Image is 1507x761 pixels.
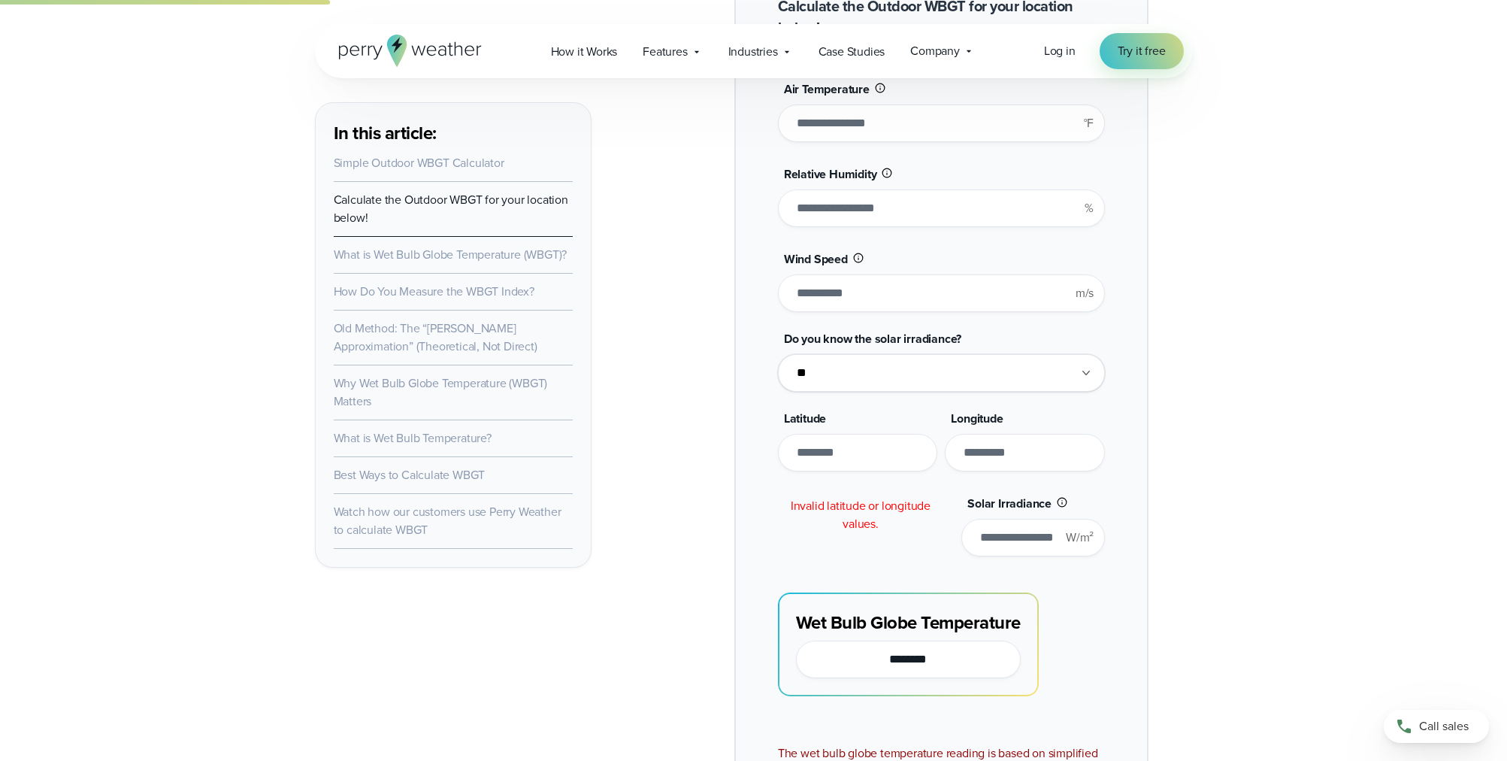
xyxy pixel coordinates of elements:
span: Air Temperature [784,80,870,98]
a: What is Wet Bulb Temperature? [334,429,492,447]
span: Solar Irradiance [967,495,1052,512]
a: Log in [1044,42,1076,60]
span: Try it free [1118,42,1166,60]
a: How Do You Measure the WBGT Index? [334,283,534,300]
span: Case Studies [819,43,885,61]
a: How it Works [538,36,631,67]
a: Best Ways to Calculate WBGT [334,466,486,484]
a: What is Wet Bulb Globe Temperature (WBGT)? [334,246,567,263]
a: Call sales [1384,710,1489,743]
a: Try it free [1100,33,1184,69]
span: How it Works [551,43,618,61]
a: Watch how our customers use Perry Weather to calculate WBGT [334,503,561,538]
span: Longitude [951,410,1003,427]
a: Why Wet Bulb Globe Temperature (WBGT) Matters [334,374,548,410]
a: Old Method: The “[PERSON_NAME] Approximation” (Theoretical, Not Direct) [334,320,537,355]
a: Simple Outdoor WBGT Calculator [334,154,504,171]
span: Invalid latitude or longitude values. [791,497,931,532]
span: Wind Speed [784,250,848,268]
a: Case Studies [806,36,898,67]
h3: In this article: [334,121,573,145]
span: Call sales [1419,717,1469,735]
span: Relative Humidity [784,165,877,183]
span: Industries [728,43,778,61]
a: Calculate the Outdoor WBGT for your location below! [334,191,568,226]
span: Features [643,43,687,61]
span: Company [910,42,960,60]
span: Log in [1044,42,1076,59]
span: Latitude [784,410,826,427]
span: Do you know the solar irradiance? [784,330,961,347]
